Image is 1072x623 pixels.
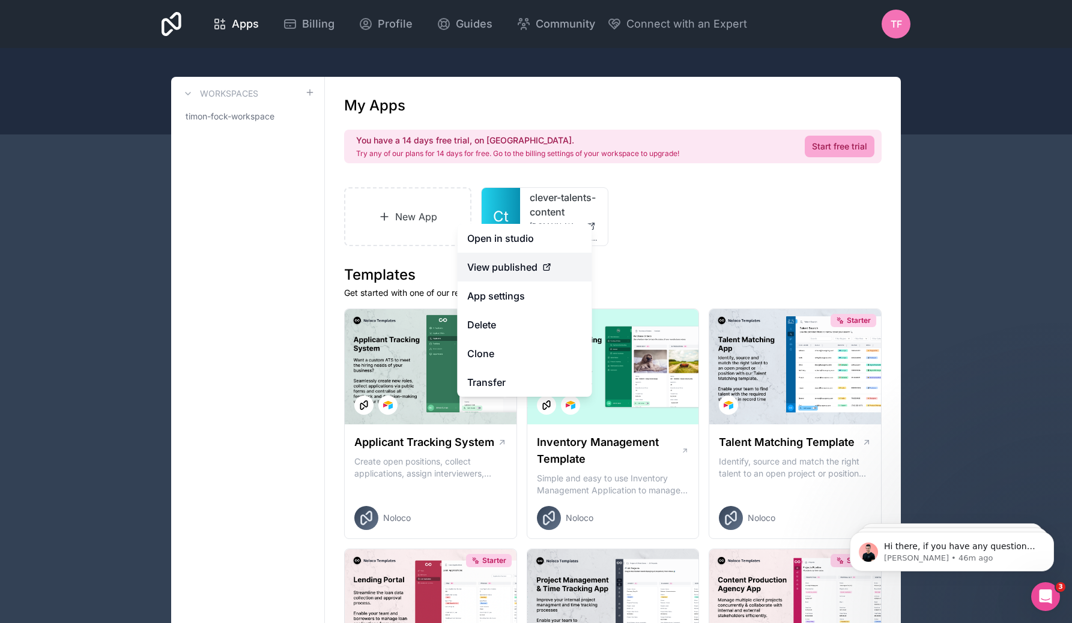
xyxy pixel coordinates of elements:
span: Billing [302,16,335,32]
button: Connect with an Expert [607,16,747,32]
a: Profile [349,11,422,37]
a: clever-talents-content [530,190,598,219]
p: Get started with one of our ready-made templates [344,287,882,299]
button: Delete [458,310,592,339]
span: Noloco [566,512,593,524]
a: New App [344,187,471,246]
p: Simple and easy to use Inventory Management Application to manage your stock, orders and Manufact... [537,472,689,496]
p: Identify, source and match the right talent to an open project or position with our Talent Matchi... [719,456,871,480]
span: Apps [232,16,259,32]
h1: My Apps [344,96,405,115]
a: [DOMAIN_NAME] [530,221,598,231]
span: Noloco [383,512,411,524]
span: View published [467,260,538,274]
a: timon-fock-workspace [181,106,315,127]
span: Starter [482,556,506,565]
a: View published [458,253,592,281]
span: Ct [493,207,509,226]
iframe: Intercom notifications message [832,507,1072,591]
span: TF [891,17,902,31]
img: Airtable Logo [566,400,575,410]
a: Community [507,11,605,37]
img: Airtable Logo [383,400,393,410]
a: Clone [458,339,592,368]
a: Ct [482,188,520,245]
span: Profile [378,16,413,32]
a: Transfer [458,368,592,397]
span: timon-fock-workspace [186,110,274,122]
a: Workspaces [181,86,258,101]
iframe: Intercom live chat [1031,582,1060,611]
span: [DOMAIN_NAME] [530,221,581,231]
h1: Talent Matching Template [719,434,855,451]
span: Noloco [748,512,775,524]
p: Create open positions, collect applications, assign interviewers, centralise candidate feedback a... [354,456,507,480]
img: Airtable Logo [724,400,733,410]
a: Open in studio [458,224,592,253]
h1: Applicant Tracking System [354,434,494,451]
h1: Templates [344,265,882,284]
a: App settings [458,281,592,310]
a: Guides [427,11,502,37]
h2: You have a 14 days free trial, on [GEOGRAPHIC_DATA]. [356,134,679,146]
span: 3 [1056,582,1065,592]
span: Community [536,16,595,32]
a: Billing [273,11,344,37]
span: Connect with an Expert [626,16,747,32]
span: Guides [456,16,492,32]
span: Starter [847,316,871,325]
h3: Workspaces [200,88,258,100]
a: Start free trial [805,136,874,157]
h1: Inventory Management Template [537,434,681,468]
a: Apps [203,11,268,37]
p: Try any of our plans for 14 days for free. Go to the billing settings of your workspace to upgrade! [356,149,679,158]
